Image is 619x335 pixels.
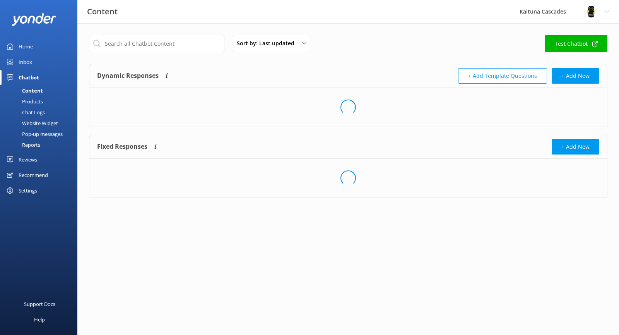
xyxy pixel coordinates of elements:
[5,107,77,118] a: Chat Logs
[87,5,118,18] h3: Content
[545,35,607,52] a: Test Chatbot
[34,312,45,327] div: Help
[552,68,599,84] button: + Add New
[5,129,77,139] a: Pop-up messages
[19,167,48,183] div: Recommend
[19,152,37,167] div: Reviews
[5,129,63,139] div: Pop-up messages
[89,35,224,52] input: Search all Chatbot Content
[12,13,56,26] img: yonder-white-logo.png
[97,68,159,84] h4: Dynamic Responses
[5,139,77,150] a: Reports
[24,296,55,312] div: Support Docs
[5,85,43,96] div: Content
[5,118,77,129] a: Website Widget
[5,96,43,107] div: Products
[97,139,147,155] h4: Fixed Responses
[19,183,37,198] div: Settings
[5,118,58,129] div: Website Widget
[19,70,39,85] div: Chatbot
[552,139,599,155] button: + Add New
[237,39,299,48] span: Sort by: Last updated
[19,54,32,70] div: Inbox
[458,68,547,84] button: + Add Template Questions
[5,107,45,118] div: Chat Logs
[5,85,77,96] a: Content
[19,39,33,54] div: Home
[5,96,77,107] a: Products
[585,6,597,17] img: 802-1755650174.png
[5,139,40,150] div: Reports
